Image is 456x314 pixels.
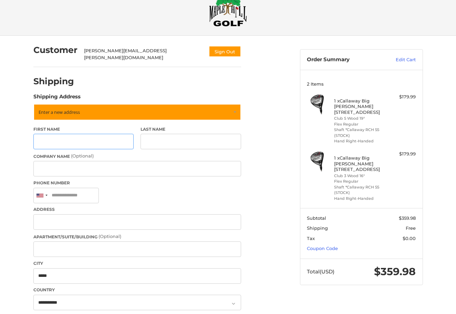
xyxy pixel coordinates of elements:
span: Free [406,225,416,231]
a: Edit Cart [381,56,416,63]
button: Sign Out [209,46,241,57]
label: Company Name [33,153,241,160]
label: Phone Number [33,180,241,186]
div: $179.99 [388,94,416,100]
h4: 1 x Callaway Big [PERSON_NAME] [STREET_ADDRESS] [334,98,387,115]
li: Club 5 Wood 19° [334,116,387,121]
li: Club 3 Wood 16° [334,173,387,179]
a: Enter or select a different address [33,104,241,120]
h3: 2 Items [307,81,416,87]
h4: 1 x Callaway Big [PERSON_NAME] [STREET_ADDRESS] [334,155,387,172]
span: Subtotal [307,215,326,221]
label: Address [33,206,241,213]
div: [PERSON_NAME][EMAIL_ADDRESS][PERSON_NAME][DOMAIN_NAME] [84,47,202,61]
h3: Order Summary [307,56,381,63]
span: $0.00 [403,236,416,241]
label: Country [33,287,241,293]
h2: Customer [33,45,77,55]
span: Shipping [307,225,328,231]
div: $179.99 [388,151,416,158]
span: Enter a new address [39,109,80,115]
small: (Optional) [71,153,94,159]
li: Flex Regular [334,178,387,184]
li: Shaft *Callaway RCH 55 (STOCK) [334,184,387,196]
div: United States: +1 [34,188,50,203]
h2: Shipping [33,76,74,87]
span: $359.98 [374,265,416,278]
li: Hand Right-Handed [334,196,387,202]
span: Total (USD) [307,268,334,275]
label: City [33,260,241,267]
label: First Name [33,126,134,132]
li: Shaft *Callaway RCH 55 (STOCK) [334,127,387,138]
li: Flex Regular [334,121,387,127]
a: Coupon Code [307,246,338,251]
label: Last Name [141,126,241,132]
legend: Shipping Address [33,93,81,104]
li: Hand Right-Handed [334,138,387,144]
span: Tax [307,236,315,241]
span: $359.98 [399,215,416,221]
label: Apartment/Suite/Building [33,233,241,240]
small: (Optional) [99,234,121,239]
